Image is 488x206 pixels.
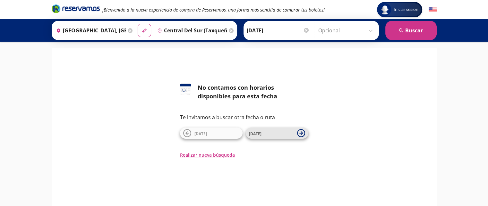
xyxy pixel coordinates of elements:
[246,128,308,139] button: [DATE]
[155,22,227,38] input: Buscar Destino
[247,22,310,38] input: Elegir Fecha
[318,22,376,38] input: Opcional
[52,4,100,15] a: Brand Logo
[102,7,325,13] em: ¡Bienvenido a la nueva experiencia de compra de Reservamos, una forma más sencilla de comprar tus...
[180,113,308,121] p: Te invitamos a buscar otra fecha o ruta
[54,22,126,38] input: Buscar Origen
[429,6,437,14] button: English
[198,83,308,101] div: No contamos con horarios disponibles para esta fecha
[52,4,100,13] i: Brand Logo
[391,6,421,13] span: Iniciar sesión
[180,152,235,158] button: Realizar nueva búsqueda
[180,128,243,139] button: [DATE]
[385,21,437,40] button: Buscar
[194,131,207,136] span: [DATE]
[249,131,261,136] span: [DATE]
